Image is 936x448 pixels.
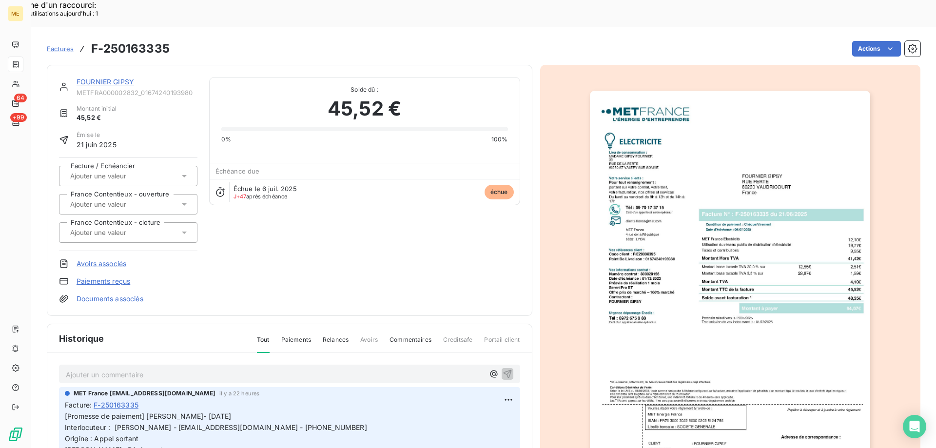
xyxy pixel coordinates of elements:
[234,185,297,193] span: Échue le 6 juil. 2025
[10,113,27,122] span: +99
[59,332,104,345] span: Historique
[94,400,138,410] span: F-250163335
[77,139,117,150] span: 21 juin 2025
[234,193,247,200] span: J+47
[77,276,130,286] a: Paiements reçus
[77,131,117,139] span: Émise le
[323,335,349,352] span: Relances
[14,94,27,102] span: 64
[281,335,311,352] span: Paiements
[74,389,215,398] span: MET France [EMAIL_ADDRESS][DOMAIN_NAME]
[91,40,170,58] h3: F-250163335
[443,335,473,352] span: Creditsafe
[77,113,117,123] span: 45,52 €
[852,41,901,57] button: Actions
[8,115,23,131] a: +99
[903,415,926,438] div: Open Intercom Messenger
[69,200,167,209] input: Ajouter une valeur
[491,135,508,144] span: 100%
[234,194,288,199] span: après échéance
[8,427,23,442] img: Logo LeanPay
[69,172,167,180] input: Ajouter une valeur
[390,335,431,352] span: Commentaires
[360,335,378,352] span: Avoirs
[221,85,508,94] span: Solde dû :
[328,94,401,123] span: 45,52 €
[77,294,143,304] a: Documents associés
[65,400,92,410] span: Facture :
[77,89,197,97] span: METFRA000002832_01674240193980
[257,335,270,353] span: Tout
[219,390,259,396] span: il y a 22 heures
[215,167,260,175] span: Échéance due
[47,44,74,54] a: Factures
[77,104,117,113] span: Montant initial
[77,78,134,86] a: FOURNIER GIPSY
[221,135,231,144] span: 0%
[485,185,514,199] span: échue
[77,259,126,269] a: Avoirs associés
[8,96,23,111] a: 64
[484,335,520,352] span: Portail client
[47,45,74,53] span: Factures
[69,228,167,237] input: Ajouter une valeur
